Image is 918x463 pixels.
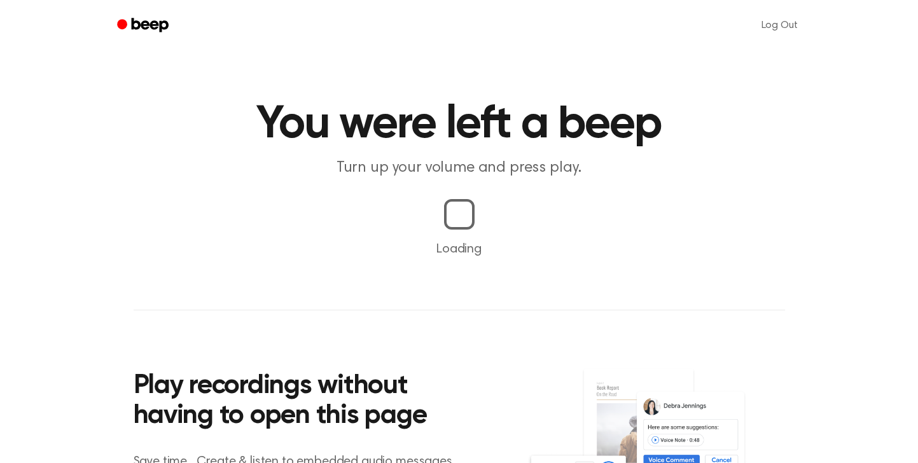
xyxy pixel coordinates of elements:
[215,158,704,179] p: Turn up your volume and press play.
[749,10,810,41] a: Log Out
[15,240,903,259] p: Loading
[108,13,180,38] a: Beep
[134,102,785,148] h1: You were left a beep
[134,371,476,432] h2: Play recordings without having to open this page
